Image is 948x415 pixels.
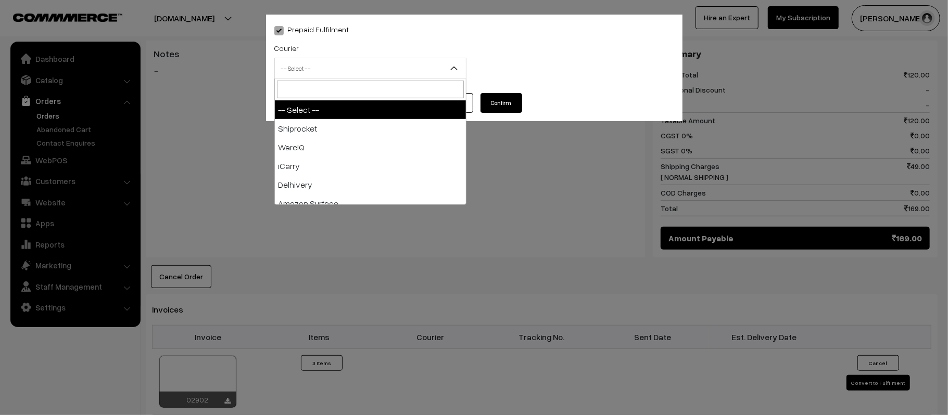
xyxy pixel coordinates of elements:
[274,58,466,79] span: -- Select --
[274,24,349,35] label: Prepaid Fulfilment
[275,194,466,213] li: Amazon Surface
[275,157,466,175] li: iCarry
[481,93,522,113] button: Confirm
[275,138,466,157] li: WareIQ
[274,43,299,54] label: Courier
[275,175,466,194] li: Delhivery
[275,100,466,119] li: -- Select --
[275,59,466,77] span: -- Select --
[275,119,466,138] li: Shiprocket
